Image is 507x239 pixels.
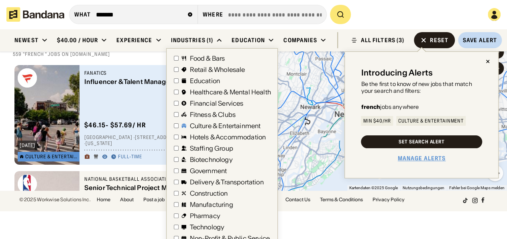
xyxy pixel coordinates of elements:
div: grid [13,62,240,191]
div: Delivery & Transportation [190,179,264,185]
a: About [120,197,134,202]
div: Companies [283,37,317,44]
a: Privacy Policy [373,197,405,202]
div: ALL FILTERS (3) [360,37,404,43]
div: Min $40/hr [363,118,391,123]
a: Contact Us [285,197,310,202]
img: National Basketball Association (NBA) logo [18,174,37,194]
div: Culture & Entertainment [190,123,261,129]
div: Senior Technical Project Manager [84,184,218,192]
div: Pharmacy [190,212,220,219]
div: Save Alert [463,37,497,44]
div: Influencer & Talent Manager [84,78,218,86]
div: 559 "french " jobs on [DOMAIN_NAME] [13,51,241,57]
a: Manage Alerts [398,155,446,162]
a: Fehler bei Google Maps melden [449,186,505,190]
a: Terms & Conditions [320,197,363,202]
div: Where [203,11,223,18]
div: Fanatics [84,70,218,76]
div: Fitness & Clubs [190,111,236,118]
div: Introducing Alerts [361,68,433,78]
div: Retail & Wholesale [190,66,245,73]
div: Hotels & Accommodation [190,134,266,140]
div: Biotechnology [190,156,233,163]
div: National Basketball Association (NBA) [84,176,218,182]
a: Nutzungsbedingungen (wird in neuem Tab geöffnet) [403,186,444,190]
img: Fanatics logo [18,68,37,88]
div: Financial Services [190,100,244,106]
div: Be the first to know of new jobs that match your search and filters: [361,81,482,94]
div: $40.00 / hour [57,37,98,44]
img: Bandana logotype [6,7,64,22]
div: Government [190,168,227,174]
div: Staffing Group [190,145,233,151]
div: Culture & Entertainment [25,154,81,159]
div: Education [232,37,265,44]
div: Food & Bars [190,55,225,61]
div: Healthcare & Mental Health [190,89,271,95]
div: © 2025 Workwise Solutions Inc. [19,197,90,202]
a: Home [97,197,110,202]
div: $ 46.15 - $57.69 / hr [84,121,146,129]
div: Industries (1) [171,37,214,44]
div: Manufacturing [190,201,233,208]
div: Education [190,78,220,84]
div: Construction [190,190,228,196]
div: jobs anywhere [361,104,419,110]
span: Kartendaten ©2025 Google [349,186,398,190]
div: Newest [14,37,39,44]
div: [GEOGRAPHIC_DATA] · [STREET_ADDRESS][PERSON_NAME] · [US_STATE] [84,134,226,147]
div: Culture & Entertainment [398,118,464,123]
div: Set Search Alert [399,139,445,144]
div: [DATE] [20,143,35,148]
b: french [361,103,380,110]
div: Experience [116,37,152,44]
div: Reset [430,37,448,43]
a: Post a job [143,197,165,202]
div: Full-time [118,154,143,160]
div: what [74,11,91,18]
div: Technology [190,224,225,230]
